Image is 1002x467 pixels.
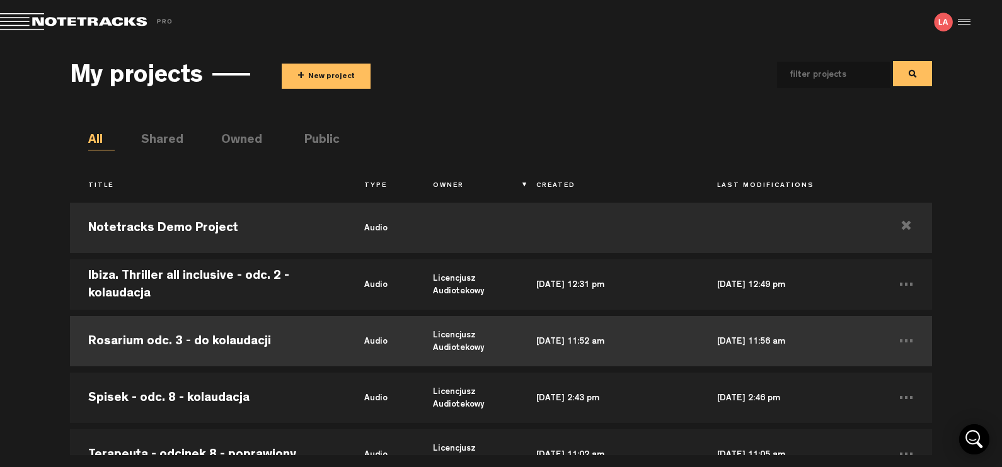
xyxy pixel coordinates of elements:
[415,313,518,369] td: Licencjusz Audiotekowy
[70,313,346,369] td: Rosarium odc. 3 - do kolaudacji
[699,256,880,313] td: [DATE] 12:49 pm
[880,313,932,369] td: ...
[959,424,989,454] div: Open Intercom Messenger
[282,64,371,89] button: +New project
[699,313,880,369] td: [DATE] 11:56 am
[880,256,932,313] td: ...
[221,132,248,150] li: Owned
[70,369,346,426] td: Spisek - odc. 8 - kolaudacja
[699,176,880,197] th: Last Modifications
[70,176,346,197] th: Title
[346,369,415,426] td: audio
[297,69,304,84] span: +
[70,64,203,91] h3: My projects
[880,369,932,426] td: ...
[518,369,699,426] td: [DATE] 2:43 pm
[415,256,518,313] td: Licencjusz Audiotekowy
[934,13,953,31] img: letters
[346,176,415,197] th: Type
[346,256,415,313] td: audio
[70,256,346,313] td: Ibiza. Thriller all inclusive - odc. 2 - kolaudacja
[88,132,115,150] li: All
[777,62,870,88] input: filter projects
[304,132,331,150] li: Public
[415,176,518,197] th: Owner
[518,313,699,369] td: [DATE] 11:52 am
[141,132,168,150] li: Shared
[518,176,699,197] th: Created
[415,369,518,426] td: Licencjusz Audiotekowy
[346,313,415,369] td: audio
[346,200,415,256] td: audio
[70,200,346,256] td: Notetracks Demo Project
[518,256,699,313] td: [DATE] 12:31 pm
[699,369,880,426] td: [DATE] 2:46 pm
